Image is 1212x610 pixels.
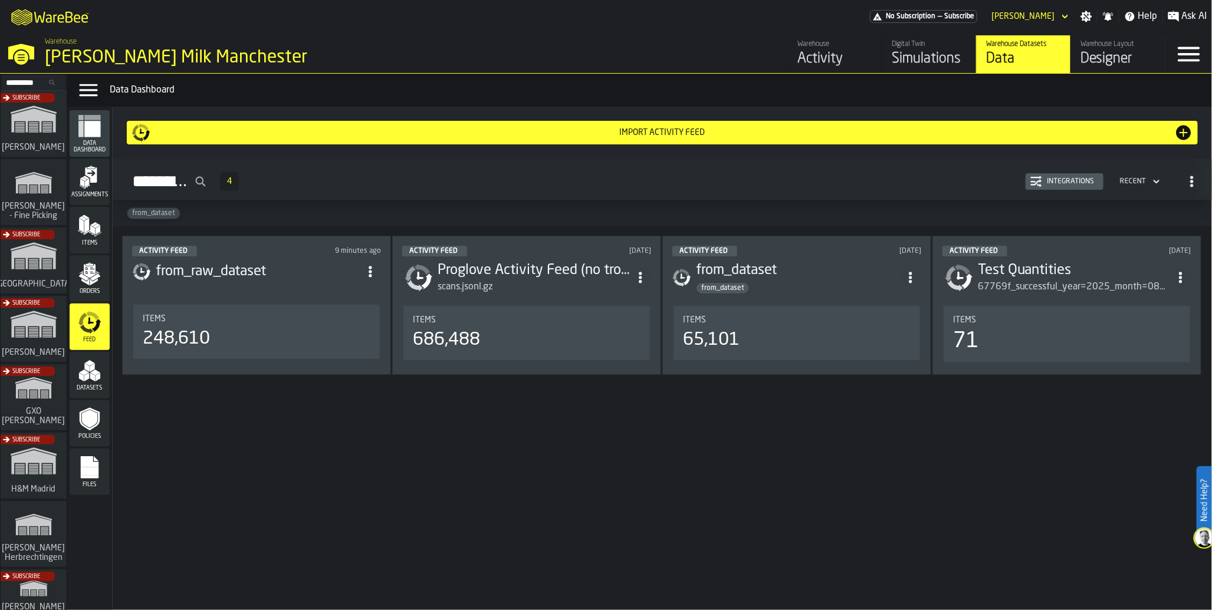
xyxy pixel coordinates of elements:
div: ButtonLoadMore-Load More-Prev-First-Last [215,172,244,191]
div: Menu Subscription [870,10,977,23]
span: Items [683,315,706,325]
li: menu Datasets [70,352,110,399]
div: DropdownMenuValue-4 [1120,177,1146,186]
section: card-DataDashboardCard [672,304,921,362]
div: Updated: 9/3/2025, 11:45:08 AM Created: 8/12/2025, 3:13:09 PM [290,247,381,255]
span: Subscribe [12,232,40,238]
span: Policies [70,433,110,440]
a: link-to-/wh/i/b5402f52-ce28-4f27-b3d4-5c6d76174849/simulations [1,227,67,296]
span: Items [413,315,436,325]
span: Datasets [70,385,110,391]
span: Items [70,240,110,246]
li: menu Policies [70,400,110,447]
div: Title [953,315,1181,325]
h3: Proglove Activity Feed (no trolleys) [438,261,630,280]
li: menu Items [70,207,110,254]
div: scans.jsonl.gz [438,280,630,294]
div: Title [143,314,370,324]
a: link-to-/wh/i/b09612b5-e9f1-4a3a-b0a4-784729d61419/data [976,35,1070,73]
div: from_dataset [696,261,900,280]
a: link-to-/wh/i/b09612b5-e9f1-4a3a-b0a4-784729d61419/feed/ [787,35,882,73]
div: ItemListCard-DashboardItemContainer [662,236,931,375]
li: menu Data Dashboard [70,110,110,157]
div: 67769f_successful_year=2025_month=08_day=04_cc-ioteventarchive-ingestion-4-2025-08-04-12-05-30-74... [978,280,1170,294]
span: Files [70,482,110,488]
span: from_dataset [127,209,180,217]
div: Data [986,50,1061,68]
div: from_raw_dataset [156,262,360,281]
h3: Test Quantities [978,261,1170,280]
label: button-toggle-Data Menu [72,78,105,102]
div: ItemListCard-DashboardItemContainer [122,236,391,375]
span: No Subscription [886,12,935,21]
span: Items [143,314,166,324]
a: link-to-/wh/i/72fe6713-8242-4c3c-8adf-5d67388ea6d5/simulations [1,91,67,159]
span: Subscribe [12,300,40,306]
div: ItemListCard-DashboardItemContainer [392,236,661,375]
a: link-to-/wh/i/48cbecf7-1ea2-4bc9-a439-03d5b66e1a58/simulations [1,159,67,227]
div: stat-Items [403,306,650,360]
div: Updated: 8/7/2025, 11:36:30 AM Created: 8/4/2025, 2:42:11 PM [1101,247,1191,255]
div: Title [413,315,641,325]
span: Subscribe [12,95,40,101]
span: Orders [70,288,110,295]
div: stat-Items [944,306,1190,362]
div: 65,101 [683,329,740,351]
label: button-toggle-Notifications [1098,11,1119,22]
a: link-to-/wh/i/b09612b5-e9f1-4a3a-b0a4-784729d61419/simulations [882,35,976,73]
div: 248,610 [143,328,210,349]
div: scans.jsonl.gz [438,280,493,294]
div: stat-Items [133,305,380,359]
li: menu Files [70,449,110,496]
a: link-to-/wh/i/b09612b5-e9f1-4a3a-b0a4-784729d61419/pricing/ [870,10,977,23]
div: 71 [953,329,979,353]
a: link-to-/wh/i/b09612b5-e9f1-4a3a-b0a4-784729d61419/designer [1070,35,1165,73]
button: button-Integrations [1026,173,1103,190]
div: status-5 2 [132,246,197,256]
span: Subscribe [12,573,40,580]
button: button-Import Activity Feed [127,121,1198,144]
label: Need Help? [1198,467,1211,533]
li: menu Feed [70,304,110,351]
a: link-to-/wh/i/f0a6b354-7883-413a-84ff-a65eb9c31f03/simulations [1,501,67,569]
div: Simulations [892,50,967,68]
div: Title [683,315,911,325]
li: menu Assignments [70,159,110,206]
a: link-to-/wh/i/baca6aa3-d1fc-43c0-a604-2a1c9d5db74d/simulations [1,364,67,433]
div: Integrations [1042,177,1099,186]
div: stat-Items [674,306,920,360]
div: DropdownMenuValue-Ana Milicic [987,9,1071,24]
a: link-to-/wh/i/0438fb8c-4a97-4a5b-bcc6-2889b6922db0/simulations [1,433,67,501]
div: Digital Twin [892,40,967,48]
div: [PERSON_NAME] Milk Manchester [45,47,363,68]
label: button-toggle-Help [1119,9,1162,24]
span: Activity Feed [139,248,188,255]
div: DropdownMenuValue-Ana Milicic [991,12,1055,21]
span: Activity Feed [950,248,998,255]
label: button-toggle-Ask AI [1163,9,1212,24]
div: status-5 2 [402,246,467,256]
span: Help [1138,9,1158,24]
div: Updated: 8/26/2025, 11:54:53 AM Created: 6/6/2025, 11:56:44 AM [560,247,651,255]
div: Designer [1080,50,1155,68]
div: Warehouse Layout [1080,40,1155,48]
span: Subscribe [944,12,974,21]
a: link-to-/wh/i/1653e8cc-126b-480f-9c47-e01e76aa4a88/simulations [1,296,67,364]
div: DropdownMenuValue-4 [1115,174,1162,189]
section: card-DataDashboardCard [132,302,381,361]
div: Activity [797,50,872,68]
label: button-toggle-Menu [1165,35,1212,73]
div: Updated: 8/8/2025, 5:23:39 PM Created: 8/8/2025, 5:20:47 PM [830,247,921,255]
li: menu Orders [70,255,110,302]
div: Data Dashboard [110,83,1207,97]
span: Warehouse [45,38,77,46]
span: 4 [227,177,232,186]
span: — [938,12,942,21]
div: Warehouse [797,40,872,48]
div: ItemListCard-DashboardItemContainer [932,236,1201,375]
